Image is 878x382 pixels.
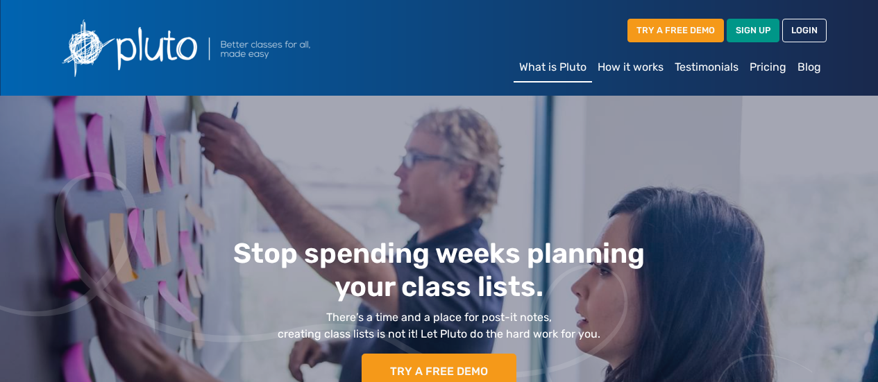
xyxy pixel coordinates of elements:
h1: Stop spending weeks planning your class lists. [132,237,747,304]
a: LOGIN [782,19,827,42]
a: Blog [792,53,827,81]
img: Pluto logo with the text Better classes for all, made easy [52,11,385,85]
a: What is Pluto [514,53,592,83]
p: There’s a time and a place for post-it notes, creating class lists is not it! Let Pluto do the ha... [132,309,747,342]
a: TRY A FREE DEMO [627,19,724,42]
a: SIGN UP [727,19,779,42]
a: Pricing [744,53,792,81]
a: How it works [592,53,669,81]
a: Testimonials [669,53,744,81]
